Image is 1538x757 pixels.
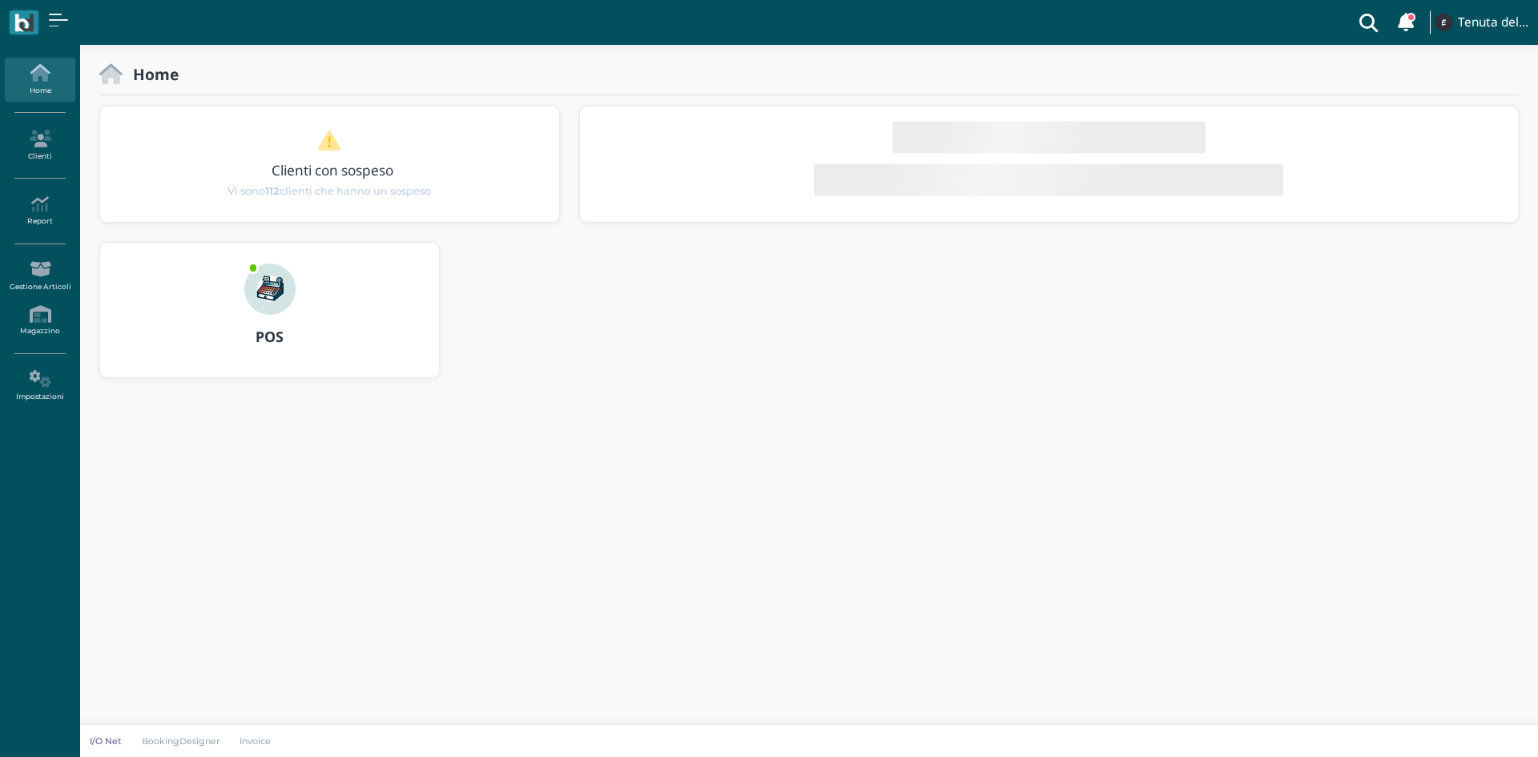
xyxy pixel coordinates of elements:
span: Vi sono clienti che hanno un sospeso [227,183,431,199]
img: ... [244,264,296,315]
a: Gestione Articoli [5,254,74,298]
a: Clienti con sospeso Vi sono112clienti che hanno un sospeso [131,130,528,199]
img: ... [1435,14,1452,31]
b: POS [256,327,284,346]
div: 1 / 1 [100,107,559,222]
a: Magazzino [5,299,74,343]
a: Clienti [5,123,74,167]
h2: Home [123,66,179,83]
img: logo [14,14,33,32]
a: Report [5,189,74,233]
b: 112 [265,185,280,197]
a: ... Tenuta del Barco [1432,3,1528,42]
h3: Clienti con sospeso [134,163,531,178]
a: Home [5,58,74,102]
iframe: Help widget launcher [1424,707,1524,743]
a: ... POS [99,242,440,397]
a: Impostazioni [5,364,74,408]
h4: Tenuta del Barco [1458,16,1528,30]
